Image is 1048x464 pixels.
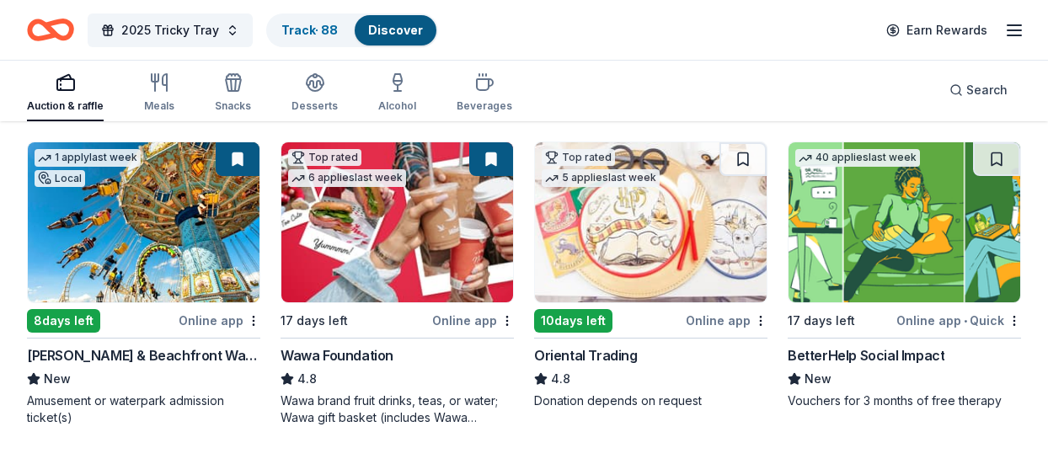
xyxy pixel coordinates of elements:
span: 4.8 [297,369,317,389]
button: 2025 Tricky Tray [88,13,253,47]
span: 4.8 [551,369,570,389]
img: Image for Wawa Foundation [281,142,513,302]
div: Wawa brand fruit drinks, teas, or water; Wawa gift basket (includes Wawa products and coupons) [281,392,514,426]
button: Meals [144,66,174,121]
a: Discover [368,23,423,37]
a: Image for Oriental TradingTop rated5 applieslast week10days leftOnline appOriental Trading4.8Dona... [534,141,767,409]
button: Auction & raffle [27,66,104,121]
div: Auction & raffle [27,99,104,113]
div: 5 applies last week [542,169,660,187]
img: Image for Morey's Piers & Beachfront Waterparks [28,142,259,302]
a: Image for Wawa FoundationTop rated6 applieslast week17 days leftOnline appWawa Foundation4.8Wawa ... [281,141,514,426]
div: 8 days left [27,309,100,333]
button: Beverages [457,66,512,121]
a: Track· 88 [281,23,338,37]
button: Snacks [215,66,251,121]
div: 40 applies last week [795,149,920,167]
span: New [44,369,71,389]
span: Search [966,80,1008,100]
div: 1 apply last week [35,149,141,167]
img: Image for Oriental Trading [535,142,767,302]
div: Online app [432,310,514,331]
div: Snacks [215,99,251,113]
div: Desserts [291,99,338,113]
button: Search [936,73,1021,107]
button: Desserts [291,66,338,121]
span: • [964,314,967,328]
div: Top rated [542,149,615,166]
div: Alcohol [378,99,416,113]
div: Wawa Foundation [281,345,393,365]
div: Online app Quick [896,310,1021,331]
span: 2025 Tricky Tray [121,20,219,40]
div: Amusement or waterpark admission ticket(s) [27,392,260,426]
a: Image for BetterHelp Social Impact40 applieslast week17 days leftOnline app•QuickBetterHelp Socia... [788,141,1021,409]
div: Oriental Trading [534,345,638,365]
div: Vouchers for 3 months of free therapy [788,392,1021,409]
div: 17 days left [788,311,855,331]
div: Online app [686,310,767,331]
div: Donation depends on request [534,392,767,409]
div: 6 applies last week [288,169,406,187]
button: Track· 88Discover [266,13,438,47]
a: Image for Morey's Piers & Beachfront Waterparks1 applylast weekLocal8days leftOnline app[PERSON_N... [27,141,260,426]
a: Earn Rewards [876,15,997,45]
div: 17 days left [281,311,348,331]
div: Beverages [457,99,512,113]
div: [PERSON_NAME] & Beachfront Waterparks [27,345,260,365]
a: Home [27,10,74,50]
span: New [805,369,831,389]
div: BetterHelp Social Impact [788,345,944,365]
div: Top rated [288,149,361,166]
div: 10 days left [534,309,612,333]
div: Online app [179,310,260,331]
div: Local [35,170,85,187]
div: Meals [144,99,174,113]
button: Alcohol [378,66,416,121]
img: Image for BetterHelp Social Impact [789,142,1020,302]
